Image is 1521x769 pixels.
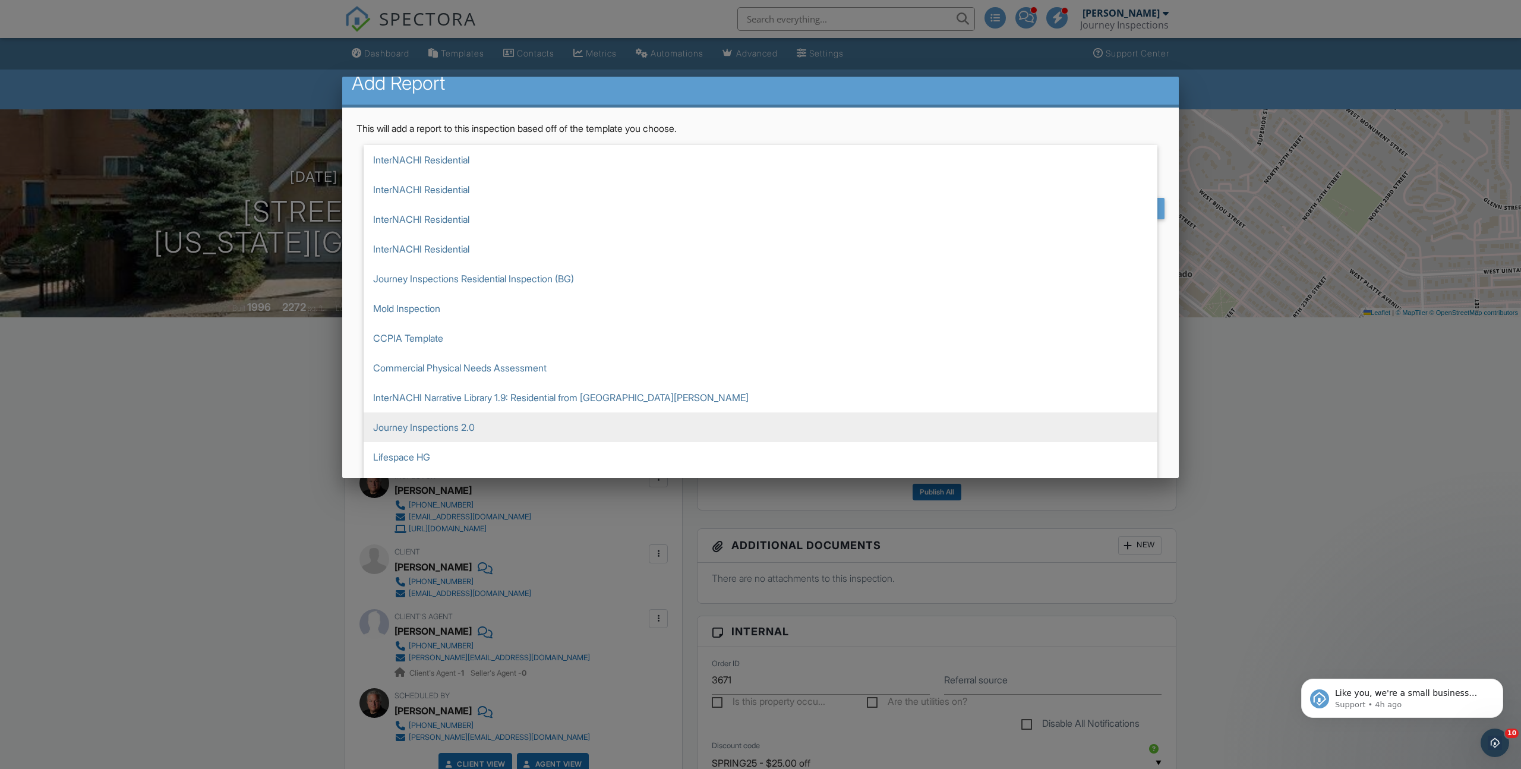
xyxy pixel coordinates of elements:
iframe: Intercom live chat [1481,729,1509,757]
span: InterNACHI Residential [364,175,1157,204]
span: Mold Inspection [364,294,1157,323]
span: CCPIA Template [364,323,1157,353]
iframe: Intercom notifications message [1283,654,1521,737]
span: InterNACHI Residential [364,145,1157,175]
span: NPMA-33 2021 [364,472,1157,502]
span: InterNACHI Residential [364,234,1157,264]
span: 10 [1505,729,1519,738]
h2: Add Report [352,71,1169,95]
p: This will add a report to this inspection based off of the template you choose. [356,122,1165,135]
span: InterNACHI Residential [364,204,1157,234]
span: Commercial Physical Needs Assessment [364,353,1157,383]
span: Journey Inspections Residential Inspection (BG) [364,264,1157,294]
span: InterNACHI Narrative Library 1.9: Residential from [GEOGRAPHIC_DATA][PERSON_NAME] [364,383,1157,412]
p: Message from Support, sent 4h ago [52,46,205,56]
span: Journey Inspections 2.0 [364,412,1157,442]
span: Like you, we're a small business that relies on reviews to grow. If you have a few minutes, we'd ... [52,34,203,103]
span: Lifespace HG [364,442,1157,472]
